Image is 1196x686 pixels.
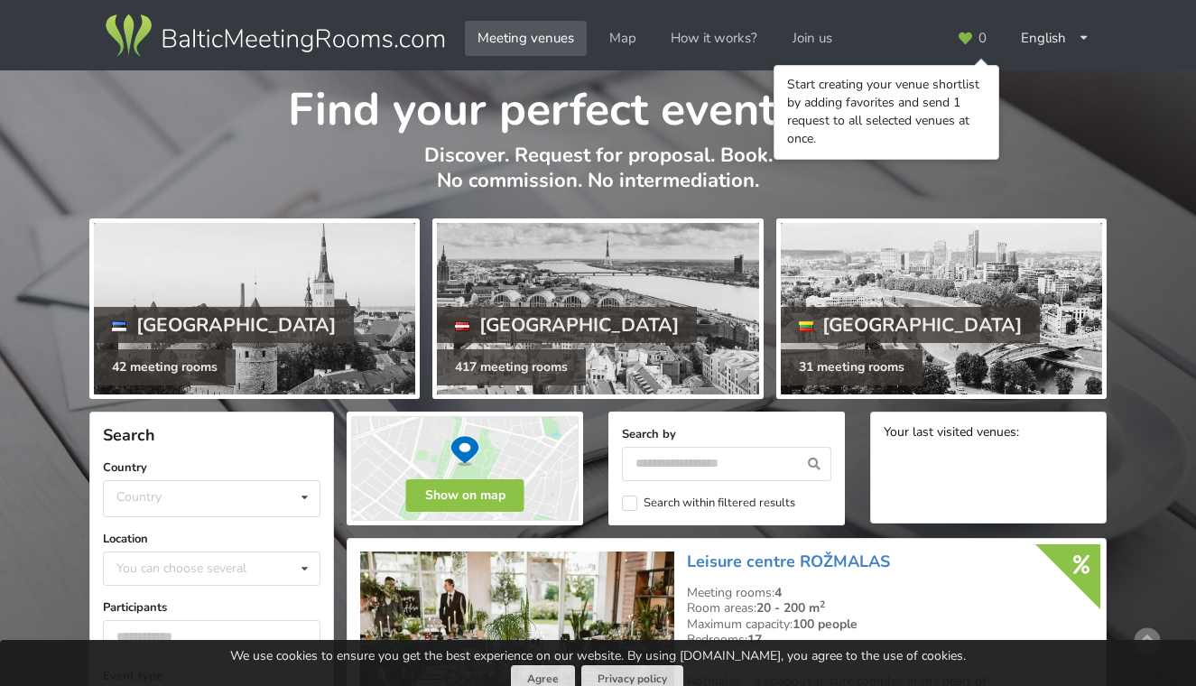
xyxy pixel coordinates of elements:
strong: 20 - 200 m [756,599,825,616]
div: English [1008,21,1102,56]
label: Country [103,459,320,477]
div: Meeting rooms: [687,585,1093,601]
button: Show on map [406,479,524,512]
div: 31 meeting rooms [781,349,922,385]
a: How it works? [658,21,770,56]
a: [GEOGRAPHIC_DATA] 417 meeting rooms [432,218,763,399]
label: Search within filtered results [622,496,795,511]
div: Maximum capacity: [687,616,1093,633]
span: 0 [978,32,987,45]
div: Bedrooms: [687,632,1093,648]
div: You can choose several [112,558,287,579]
a: Map [597,21,649,56]
div: 417 meeting rooms [437,349,586,385]
a: [GEOGRAPHIC_DATA] 31 meeting rooms [776,218,1107,399]
label: Location [103,530,320,548]
div: Room areas: [687,600,1093,616]
div: Your last visited venues: [884,425,1093,442]
img: Baltic Meeting Rooms [102,11,448,61]
div: Country [116,489,162,505]
strong: 100 people [793,616,858,633]
div: [GEOGRAPHIC_DATA] [94,307,354,343]
span: Search [103,424,155,446]
label: Participants [103,598,320,616]
strong: 17 [747,631,762,648]
a: Meeting venues [465,21,587,56]
p: Discover. Request for proposal. Book. No commission. No intermediation. [89,143,1107,212]
a: Join us [780,21,845,56]
h1: Find your perfect event space [89,70,1107,139]
div: [GEOGRAPHIC_DATA] [781,307,1041,343]
div: Start creating your venue shortlist by adding favorites and send 1 request to all selected venues... [787,76,986,148]
div: [GEOGRAPHIC_DATA] [437,307,697,343]
img: Show on map [347,412,583,525]
strong: 4 [774,584,782,601]
div: 42 meeting rooms [94,349,236,385]
a: [GEOGRAPHIC_DATA] 42 meeting rooms [89,218,420,399]
a: Leisure centre ROŽMALAS [687,551,890,572]
label: Search by [622,425,831,443]
sup: 2 [820,598,825,611]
